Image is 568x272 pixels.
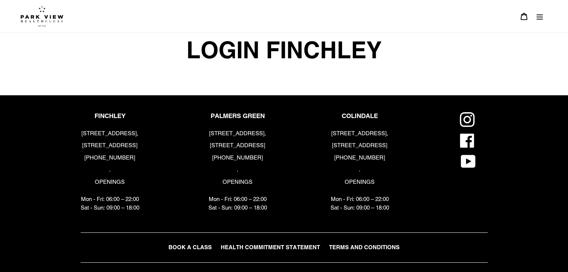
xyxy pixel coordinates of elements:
span: TERMS AND CONDITIONS [329,244,400,250]
p: Mon - Fri: 06:00 – 22:00 Sat - Sun: 09:00 – 18:00 [81,195,139,212]
span: LOGIN FINCHLEY [184,33,384,68]
img: Park view health clubs is a gym near you. [21,6,63,27]
a: HEALTH COMMITMENT STATEMENT [217,242,324,253]
span: HEALTH COMMITMENT STATEMENT [221,244,320,250]
a: TERMS AND CONDITIONS [325,242,403,253]
p: OPENINGS [330,178,389,186]
p: FINCHLEY [81,112,139,120]
p: . [330,166,389,174]
button: Menu [532,8,547,24]
p: [PHONE_NUMBER] [81,154,139,162]
a: BOOK A CLASS [165,242,215,253]
p: [PHONE_NUMBER] [330,154,389,162]
p: [STREET_ADDRESS] [81,141,139,150]
p: OPENINGS [208,178,267,186]
p: [STREET_ADDRESS] [208,141,267,150]
p: OPENINGS [81,178,139,186]
p: [STREET_ADDRESS] [330,141,389,150]
p: . [81,166,139,174]
p: Mon - Fri: 06:00 – 22:00 Sat - Sun: 09:00 – 18:00 [208,195,267,212]
p: Mon - Fri: 06:00 – 22:00 Sat - Sun: 09:00 – 18:00 [330,195,389,212]
p: . [208,166,267,174]
p: [STREET_ADDRESS], [208,129,267,138]
p: [STREET_ADDRESS], [81,129,139,138]
p: PALMERS GREEN [208,112,267,120]
span: BOOK A CLASS [168,244,212,250]
p: [STREET_ADDRESS], [330,129,389,138]
p: COLINDALE [330,112,389,120]
p: [PHONE_NUMBER] [208,154,267,162]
